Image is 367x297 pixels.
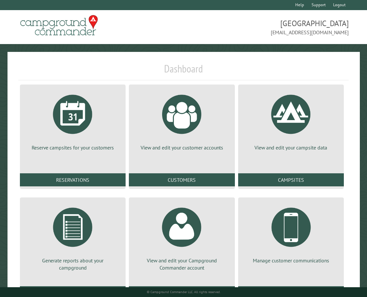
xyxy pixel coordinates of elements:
[184,18,349,36] span: [GEOGRAPHIC_DATA] [EMAIL_ADDRESS][DOMAIN_NAME]
[246,257,336,264] p: Manage customer communications
[28,144,118,151] p: Reserve campsites for your customers
[147,290,221,294] small: © Campground Commander LLC. All rights reserved.
[20,173,126,186] a: Reservations
[246,90,336,151] a: View and edit your campsite data
[129,173,235,186] a: Customers
[28,257,118,272] p: Generate reports about your campground
[28,203,118,272] a: Generate reports about your campground
[137,144,227,151] p: View and edit your customer accounts
[137,257,227,272] p: View and edit your Campground Commander account
[238,173,344,186] a: Campsites
[18,13,100,38] img: Campground Commander
[137,203,227,272] a: View and edit your Campground Commander account
[137,90,227,151] a: View and edit your customer accounts
[18,62,349,80] h1: Dashboard
[28,90,118,151] a: Reserve campsites for your customers
[246,203,336,264] a: Manage customer communications
[246,144,336,151] p: View and edit your campsite data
